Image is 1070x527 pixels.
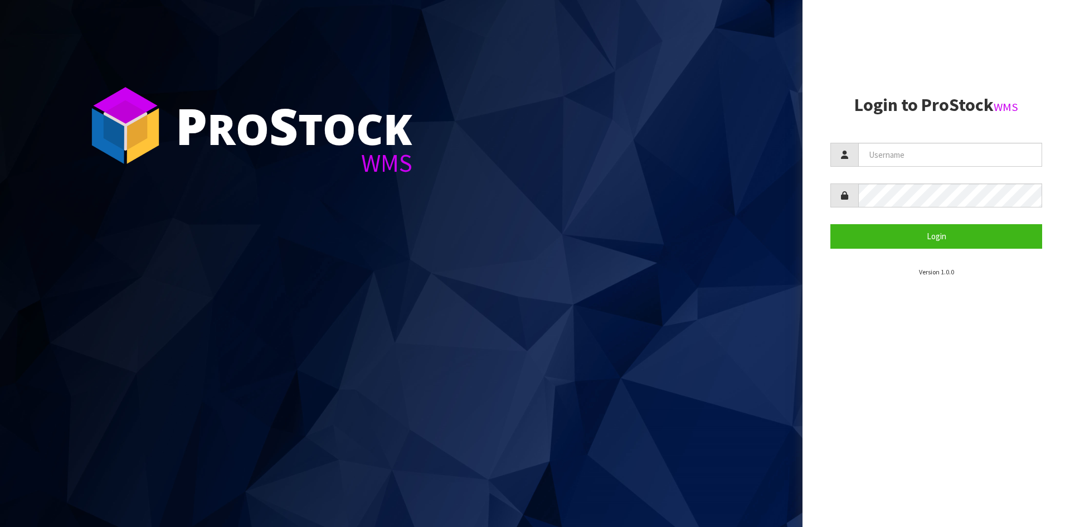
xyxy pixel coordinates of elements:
[84,84,167,167] img: ProStock Cube
[858,143,1042,167] input: Username
[830,95,1042,115] h2: Login to ProStock
[919,268,954,276] small: Version 1.0.0
[176,100,412,151] div: ro tock
[994,100,1018,114] small: WMS
[269,91,298,159] span: S
[176,91,207,159] span: P
[176,151,412,176] div: WMS
[830,224,1042,248] button: Login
